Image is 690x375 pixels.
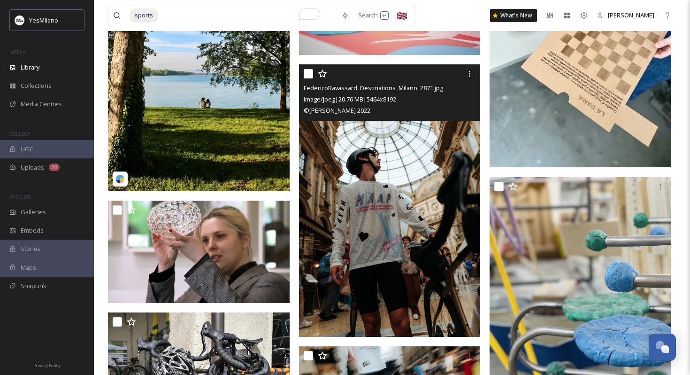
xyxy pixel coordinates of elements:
span: YesMilano [29,16,58,24]
div: Search [353,6,393,24]
span: sports [130,8,158,22]
span: FedericoRavassard_Destinations_Milano_2871.jpg [304,84,443,92]
div: 🇬🇧 [393,7,410,24]
img: Logo%20YesMilano%40150x.png [15,16,24,25]
img: snapsea-logo.png [115,174,125,184]
span: Stories [21,244,41,253]
span: SnapLink [21,281,46,290]
span: UGC [21,145,33,154]
span: Uploads [21,163,44,172]
span: WIDGETS [9,193,31,200]
input: To enrich screen reader interactions, please activate Accessibility in Grammarly extension settings [159,5,337,26]
span: Media Centres [21,100,62,109]
div: 50 [49,164,60,171]
span: MEDIA [9,48,26,55]
a: Privacy Policy [33,359,61,370]
img: 5084a21867ba22e97c209af606c6300f6e0df950e2e6c30c9c24b15d7e3ba96a.png [108,201,290,303]
span: [PERSON_NAME] [608,11,654,19]
img: FedericoRavassard_Destinations_Milano_2871.jpg [299,64,481,337]
button: Open Chat [649,334,676,361]
span: Library [21,63,39,72]
span: Maps [21,263,36,272]
span: Privacy Policy [33,362,61,368]
span: Galleries [21,208,46,217]
a: What's New [490,9,537,22]
span: image/jpeg | 20.76 MB | 5464 x 8192 [304,95,396,103]
span: COLLECT [9,130,30,137]
span: Collections [21,81,52,90]
a: [PERSON_NAME] [592,6,659,24]
span: Embeds [21,226,44,235]
span: © [PERSON_NAME] 2022 [304,106,370,115]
